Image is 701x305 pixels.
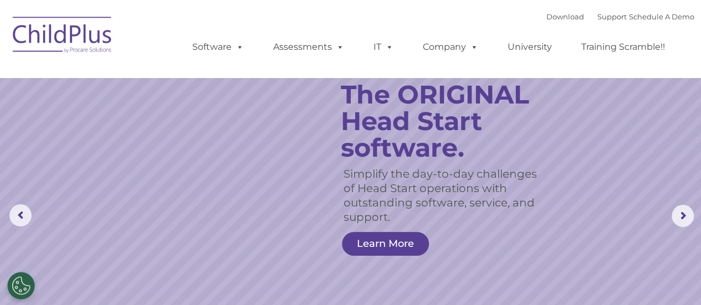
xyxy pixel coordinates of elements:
a: Support [597,12,627,21]
rs-layer: Simplify the day-to-day challenges of Head Start operations with outstanding software, service, a... [344,167,549,224]
a: Software [181,36,255,58]
a: Assessments [262,36,355,58]
a: Schedule A Demo [629,12,694,21]
img: ChildPlus by Procare Solutions [7,9,118,64]
a: Company [412,36,489,58]
a: IT [362,36,405,58]
span: Last name [154,73,188,81]
button: Cookies Settings [7,272,35,299]
a: Training Scramble!! [570,36,676,58]
a: Download [546,12,584,21]
font: | [546,12,694,21]
a: Learn More [342,232,429,256]
rs-layer: The ORIGINAL Head Start software. [341,81,560,161]
span: Phone number [154,118,201,127]
a: University [497,36,563,58]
